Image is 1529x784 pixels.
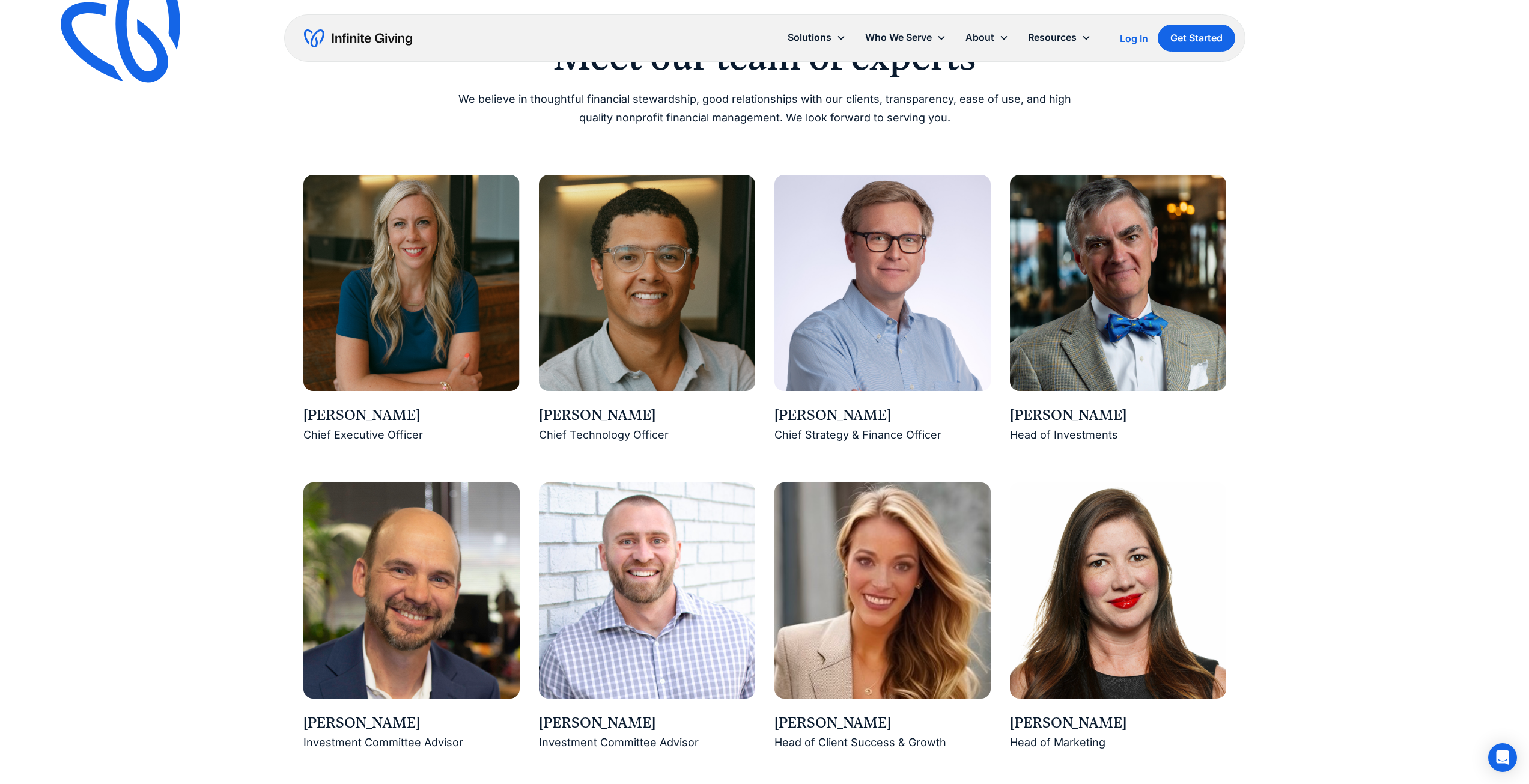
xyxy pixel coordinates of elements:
[539,406,755,426] div: [PERSON_NAME]
[304,29,412,48] a: home
[457,90,1072,127] p: We believe in thoughtful financial stewardship, good relationships with our clients, transparency...
[1120,31,1148,46] a: Log In
[1488,743,1517,772] div: Open Intercom Messenger
[774,734,991,752] div: Head of Client Success & Growth
[1010,734,1226,752] div: Head of Marketing
[778,25,856,50] div: Solutions
[303,406,520,426] div: [PERSON_NAME]
[788,29,831,46] div: Solutions
[1010,426,1226,445] div: Head of Investments
[1010,406,1226,426] div: [PERSON_NAME]
[865,29,932,46] div: Who We Serve
[1028,29,1077,46] div: Resources
[856,25,956,50] div: Who We Serve
[774,713,991,734] div: [PERSON_NAME]
[539,734,755,752] div: Investment Committee Advisor
[956,25,1018,50] div: About
[774,406,991,426] div: [PERSON_NAME]
[1158,25,1235,52] a: Get Started
[1018,25,1101,50] div: Resources
[965,29,994,46] div: About
[1010,713,1226,734] div: [PERSON_NAME]
[457,38,1072,76] h2: Meet our team of experts
[774,426,991,445] div: Chief Strategy & Finance Officer
[303,713,520,734] div: [PERSON_NAME]
[303,426,520,445] div: Chief Executive Officer
[539,713,755,734] div: [PERSON_NAME]
[1120,34,1148,43] div: Log In
[303,734,520,752] div: Investment Committee Advisor
[539,426,755,445] div: Chief Technology Officer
